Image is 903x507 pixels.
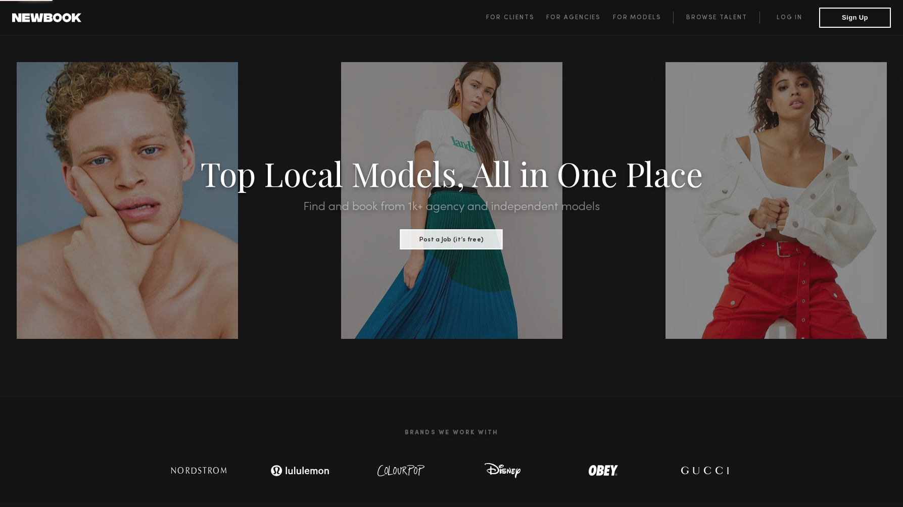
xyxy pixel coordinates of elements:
img: logo-gucci.svg [672,461,737,481]
a: Post a Job (it’s free) [400,233,503,244]
h2: Find and book from 1k+ agency and independent models [68,201,835,213]
button: Sign Up [819,8,891,28]
img: logo-obey.svg [571,461,636,481]
span: For Models [613,15,661,21]
img: logo-lulu.svg [265,461,336,481]
h1: Top Local Models, All in One Place [68,158,835,189]
img: logo-disney.svg [469,461,535,481]
a: Browse Talent [673,12,759,24]
a: Log in [759,12,819,24]
span: For Clients [486,15,534,21]
a: For Clients [486,12,546,24]
span: For Agencies [546,15,600,21]
a: For Models [613,12,674,24]
a: For Agencies [546,12,612,24]
img: logo-colour-pop.svg [368,461,434,481]
button: Post a Job (it’s free) [400,229,503,249]
img: logo-nordstrom.svg [164,461,234,481]
h2: Brands We Work With [149,417,755,448]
